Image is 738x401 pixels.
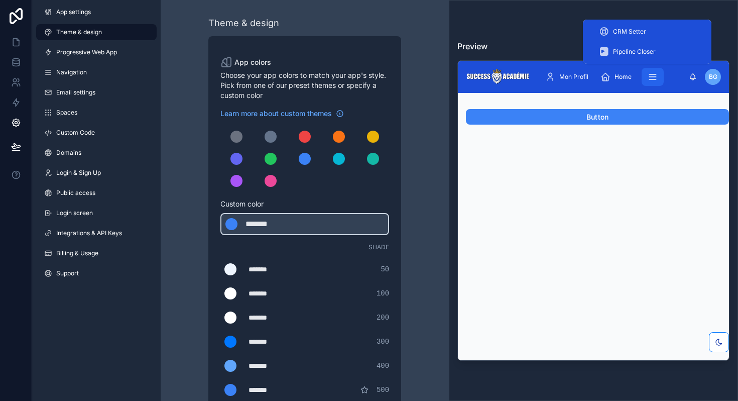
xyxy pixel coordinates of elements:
div: scrollable content [537,66,689,88]
span: 200 [377,313,389,323]
span: Public access [56,189,95,197]
span: Mon Profil [559,73,588,81]
span: 400 [377,361,389,371]
a: Progressive Web App [36,44,157,60]
span: 500 [377,385,389,395]
span: Custom Code [56,129,95,137]
span: 100 [377,288,389,298]
span: 50 [381,264,389,274]
a: Spaces [36,105,157,121]
span: Progressive Web App [56,48,117,56]
span: Billing & Usage [56,249,98,257]
span: Email settings [56,88,95,96]
span: Custom color [220,199,381,209]
span: Pipeline Closer [613,48,656,56]
img: App logo [466,69,529,85]
a: Integrations & API Keys [36,225,157,241]
span: App colors [234,57,271,67]
a: Billing & Usage [36,245,157,261]
a: Pipeline Closer [593,43,701,61]
a: Custom Code [36,125,157,141]
span: Navigation [56,68,87,76]
a: Email settings [36,84,157,101]
button: Button [466,109,729,125]
a: Public access [36,185,157,201]
a: CRM Setter [593,23,701,41]
span: Theme & design [56,28,102,36]
a: Theme & design [36,24,157,40]
span: Support [56,269,79,277]
div: scrollable content [583,20,711,64]
h3: Preview [457,40,729,52]
a: Home [597,68,639,86]
a: Mon Profil [542,68,595,86]
a: Domains [36,145,157,161]
span: 300 [377,337,389,347]
span: CRM Setter [613,28,646,36]
span: Login screen [56,209,93,217]
span: Spaces [56,109,77,117]
a: Login & Sign Up [36,165,157,181]
a: Learn more about custom themes [220,109,344,119]
span: Home [614,73,632,81]
span: Login & Sign Up [56,169,101,177]
span: Choose your app colors to match your app's style. Pick from one of our preset themes or specify a... [220,70,389,101]
span: App settings [56,8,91,16]
a: Support [36,265,157,281]
span: Integrations & API Keys [56,229,122,237]
a: Navigation [36,64,157,80]
a: Login screen [36,205,157,221]
span: Domains [56,149,81,157]
a: App settings [36,4,157,20]
span: BG [709,73,717,81]
span: Learn more about custom themes [220,109,332,119]
span: Shade [368,243,389,251]
div: Theme & design [208,16,279,30]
